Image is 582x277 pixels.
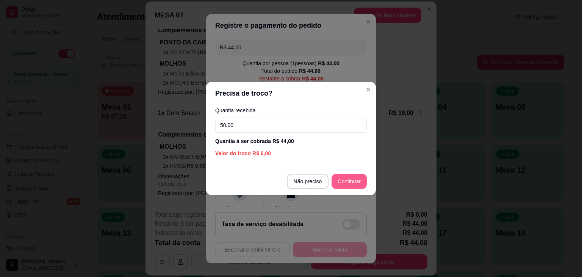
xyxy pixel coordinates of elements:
[215,137,367,145] div: Quantia à ser cobrada R$ 44,00
[215,108,367,113] label: Quantia recebida
[362,83,374,96] button: Close
[287,174,329,189] button: Não preciso
[215,150,367,157] div: Valor do troco R$ 6,00
[332,174,367,189] button: Continuar
[206,82,376,105] header: Precisa de troco?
